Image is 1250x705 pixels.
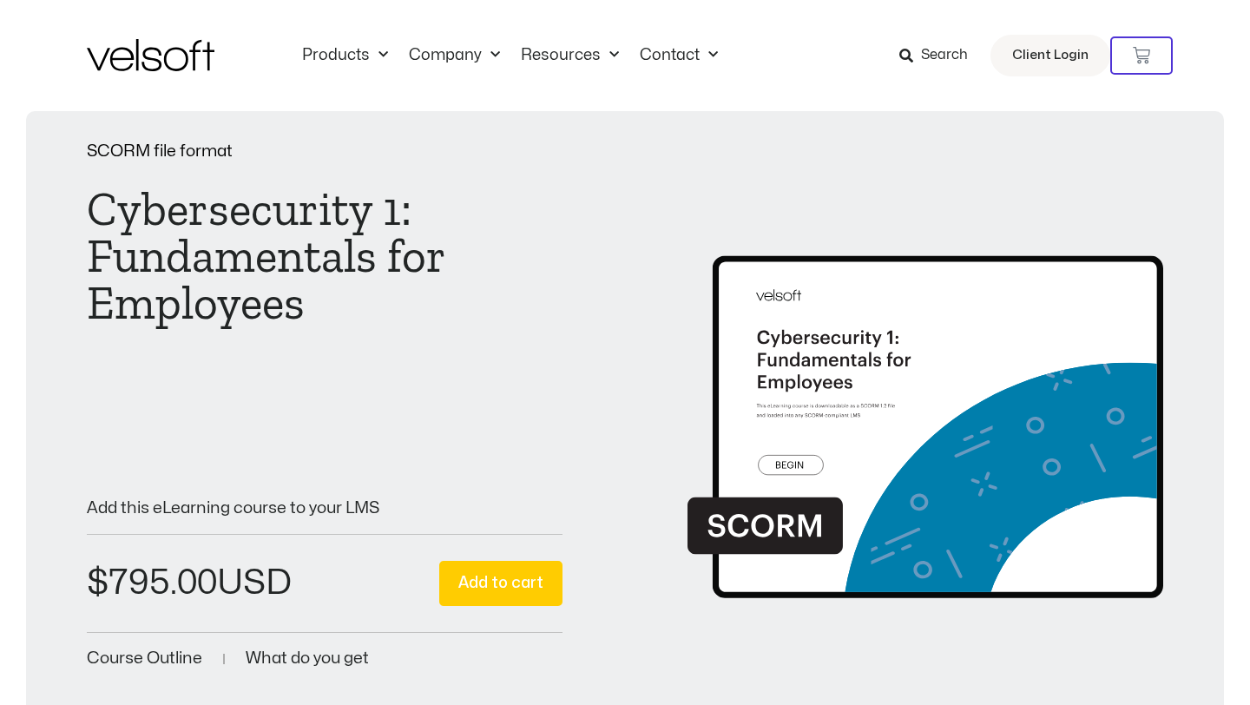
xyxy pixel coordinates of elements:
[899,41,980,70] a: Search
[687,200,1163,614] img: Second Product Image
[398,46,510,65] a: CompanyMenu Toggle
[1012,44,1089,67] span: Client Login
[292,46,398,65] a: ProductsMenu Toggle
[87,143,562,160] p: SCORM file format
[87,650,202,667] a: Course Outline
[246,650,369,667] a: What do you get
[87,566,217,600] bdi: 795.00
[87,500,562,517] p: Add this eLearning course to your LMS
[292,46,728,65] nav: Menu
[921,44,968,67] span: Search
[629,46,728,65] a: ContactMenu Toggle
[990,35,1110,76] a: Client Login
[87,186,562,326] h1: Cybersecurity 1: Fundamentals for Employees
[510,46,629,65] a: ResourcesMenu Toggle
[87,39,214,71] img: Velsoft Training Materials
[439,561,562,607] button: Add to cart
[87,566,109,600] span: $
